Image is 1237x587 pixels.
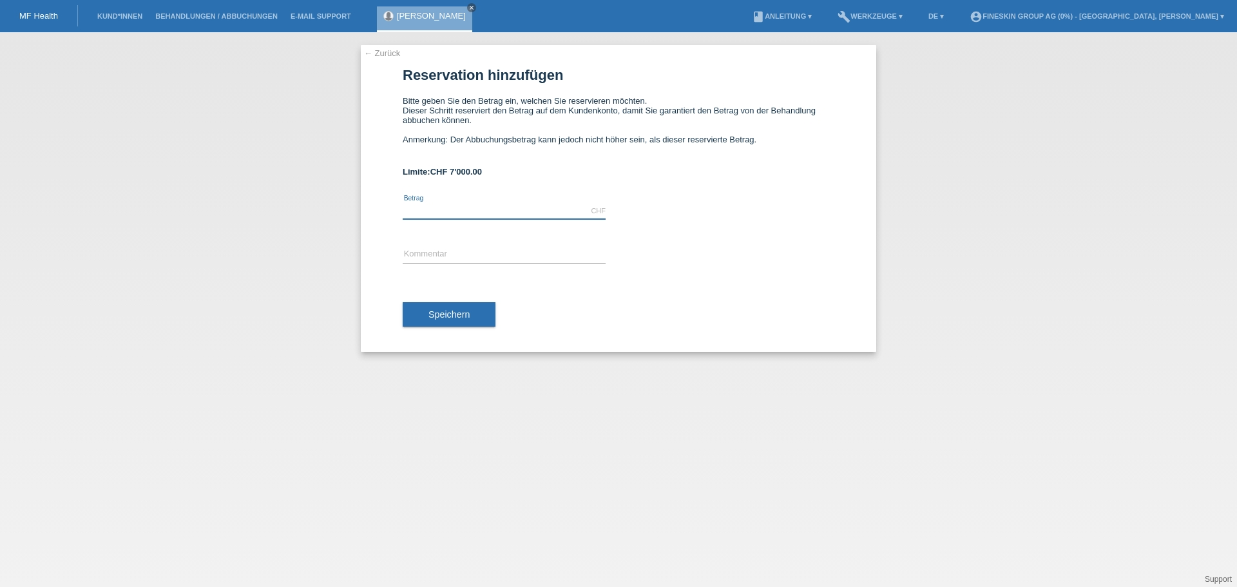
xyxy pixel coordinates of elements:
[1205,575,1232,584] a: Support
[963,12,1231,20] a: account_circleFineSkin Group AG (0%) - [GEOGRAPHIC_DATA], [PERSON_NAME] ▾
[970,10,983,23] i: account_circle
[91,12,149,20] a: Kund*innen
[397,11,466,21] a: [PERSON_NAME]
[403,302,495,327] button: Speichern
[19,11,58,21] a: MF Health
[284,12,358,20] a: E-Mail Support
[591,207,606,215] div: CHF
[403,167,482,177] b: Limite:
[745,12,818,20] a: bookAnleitung ▾
[752,10,765,23] i: book
[149,12,284,20] a: Behandlungen / Abbuchungen
[364,48,400,58] a: ← Zurück
[838,10,850,23] i: build
[430,167,482,177] span: CHF 7'000.00
[467,3,476,12] a: close
[831,12,909,20] a: buildWerkzeuge ▾
[403,96,834,154] div: Bitte geben Sie den Betrag ein, welchen Sie reservieren möchten. Dieser Schritt reserviert den Be...
[403,67,834,83] h1: Reservation hinzufügen
[468,5,475,11] i: close
[428,309,470,320] span: Speichern
[922,12,950,20] a: DE ▾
